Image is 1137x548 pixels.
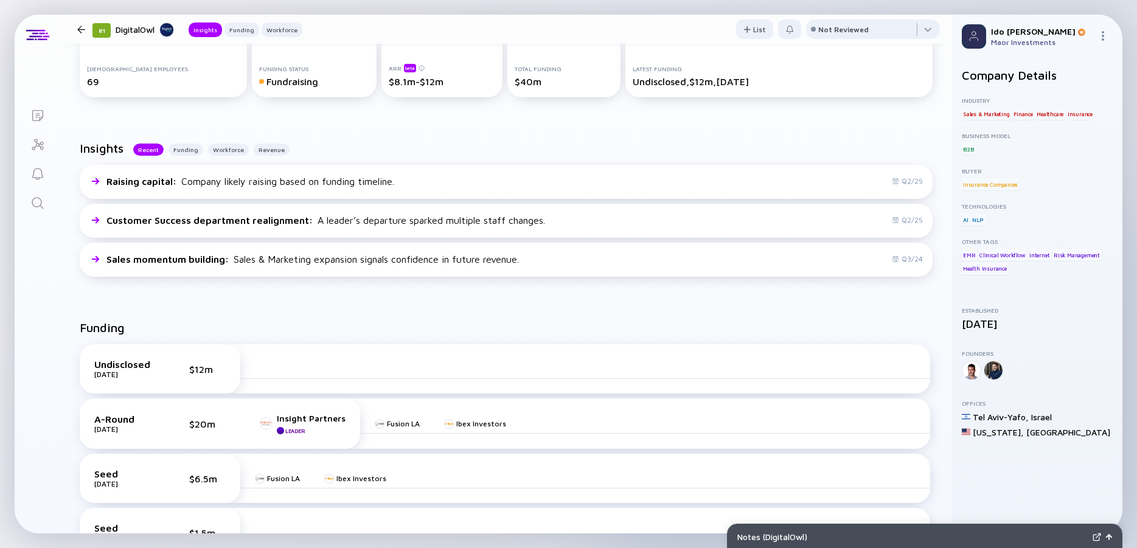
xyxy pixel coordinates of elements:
[87,76,240,87] div: 69
[962,400,1113,407] div: Offices
[633,76,925,87] div: Undisclosed, $12m, [DATE]
[892,215,923,224] div: Q2/25
[456,419,506,428] div: Ibex Investors
[962,238,1113,245] div: Other Tags
[971,213,984,226] div: NLP
[737,532,1088,542] div: Notes ( DigitalOwl )
[962,317,1113,330] div: [DATE]
[324,474,386,483] a: Ibex Investors
[818,25,869,34] div: Not Reviewed
[189,527,226,538] div: $1.5m
[189,24,222,36] div: Insights
[254,144,290,156] button: Revenue
[106,176,179,187] span: Raising capital :
[1106,534,1112,540] img: Open Notes
[375,419,420,428] a: Fusion LA
[962,24,986,49] img: Profile Picture
[962,97,1113,104] div: Industry
[962,263,1008,275] div: Health Insurance
[116,22,174,37] div: DigitalOwl
[962,68,1113,82] h2: Company Details
[94,425,155,434] div: [DATE]
[336,474,386,483] div: Ibex Investors
[267,474,300,483] div: Fusion LA
[106,176,394,187] div: Company likely raising based on funding timeline.
[1066,108,1094,120] div: Insurance
[189,418,226,429] div: $20m
[1093,533,1101,541] img: Expand Notes
[80,321,125,335] h2: Funding
[404,64,416,72] div: beta
[1012,108,1034,120] div: Finance
[92,23,111,38] div: 81
[189,364,226,375] div: $12m
[255,474,300,483] a: Fusion LA
[259,65,370,72] div: Funding Status
[94,522,155,533] div: Seed
[259,76,370,87] div: Fundraising
[962,428,970,436] img: United States Flag
[389,63,495,72] div: ARR
[389,76,495,87] div: $8.1m-$12m
[962,178,1019,190] div: Insurance Companies
[962,132,1113,139] div: Business Model
[444,419,506,428] a: Ibex Investors
[962,350,1113,357] div: Founders
[277,413,346,423] div: Insight Partners
[962,307,1113,314] div: Established
[962,412,970,421] img: Israel Flag
[87,65,240,72] div: [DEMOGRAPHIC_DATA] Employees
[224,23,259,37] button: Funding
[892,176,923,186] div: Q2/25
[169,144,203,156] button: Funding
[991,26,1093,36] div: Ido [PERSON_NAME]
[262,24,302,36] div: Workforce
[978,249,1027,261] div: Clinical Workflow
[736,20,773,39] div: List
[633,65,925,72] div: Latest Funding
[189,23,222,37] button: Insights
[515,65,613,72] div: Total Funding
[94,479,155,488] div: [DATE]
[106,254,231,265] span: Sales momentum building :
[1031,412,1052,422] div: Israel
[515,76,613,87] div: $40m
[1052,249,1101,261] div: Risk Management
[94,468,155,479] div: Seed
[962,249,976,261] div: EMR
[15,129,60,158] a: Investor Map
[736,19,773,39] button: List
[1026,427,1110,437] div: [GEOGRAPHIC_DATA]
[387,419,420,428] div: Fusion LA
[224,24,259,36] div: Funding
[1098,31,1108,41] img: Menu
[94,414,155,425] div: A-Round
[973,427,1024,437] div: [US_STATE] ,
[106,215,545,226] div: A leader’s departure sparked multiple staff changes.
[1028,249,1051,261] div: Internet
[991,38,1093,47] div: Maor Investments
[94,370,155,379] div: [DATE]
[189,473,226,484] div: $6.5m
[15,187,60,217] a: Search
[962,213,970,226] div: AI
[262,23,302,37] button: Workforce
[962,203,1113,210] div: Technologies
[892,254,923,263] div: Q3/24
[260,413,346,434] a: Insight PartnersLeader
[962,108,1011,120] div: Sales & Marketing
[962,143,975,155] div: B2B
[1035,108,1065,120] div: Healthcare
[133,144,164,156] button: Recent
[80,141,123,155] h2: Insights
[15,158,60,187] a: Reminders
[973,412,1029,422] div: Tel Aviv-Yafo ,
[106,215,315,226] span: Customer Success department realignment :
[106,254,519,265] div: Sales & Marketing expansion signals confidence in future revenue.
[285,428,305,434] div: Leader
[208,144,249,156] button: Workforce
